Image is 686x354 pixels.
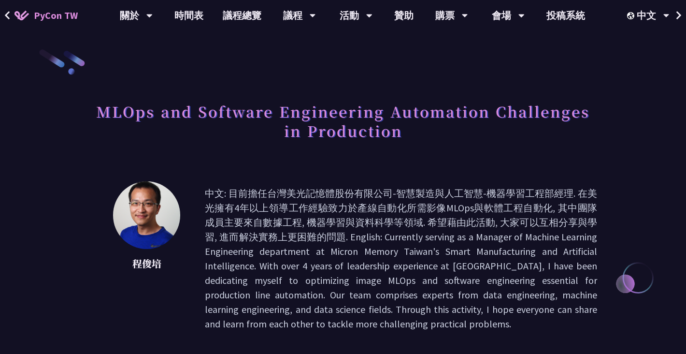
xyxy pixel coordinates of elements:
[113,181,180,249] img: 程俊培
[113,256,181,271] p: 程俊培
[14,11,29,20] img: Home icon of PyCon TW 2025
[5,3,87,28] a: PyCon TW
[205,186,597,331] p: 中文: 目前擔任台灣美光記憶體股份有限公司-智慧製造與人工智慧-機器學習工程部經理. 在美光擁有4年以上領導工作經驗致力於產線自動化所需影像MLOps與軟體工程自動化, 其中團隊成員主要來自數據...
[34,8,78,23] span: PyCon TW
[89,97,597,145] h1: MLOps and Software Engineering Automation Challenges in Production
[627,12,637,19] img: Locale Icon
